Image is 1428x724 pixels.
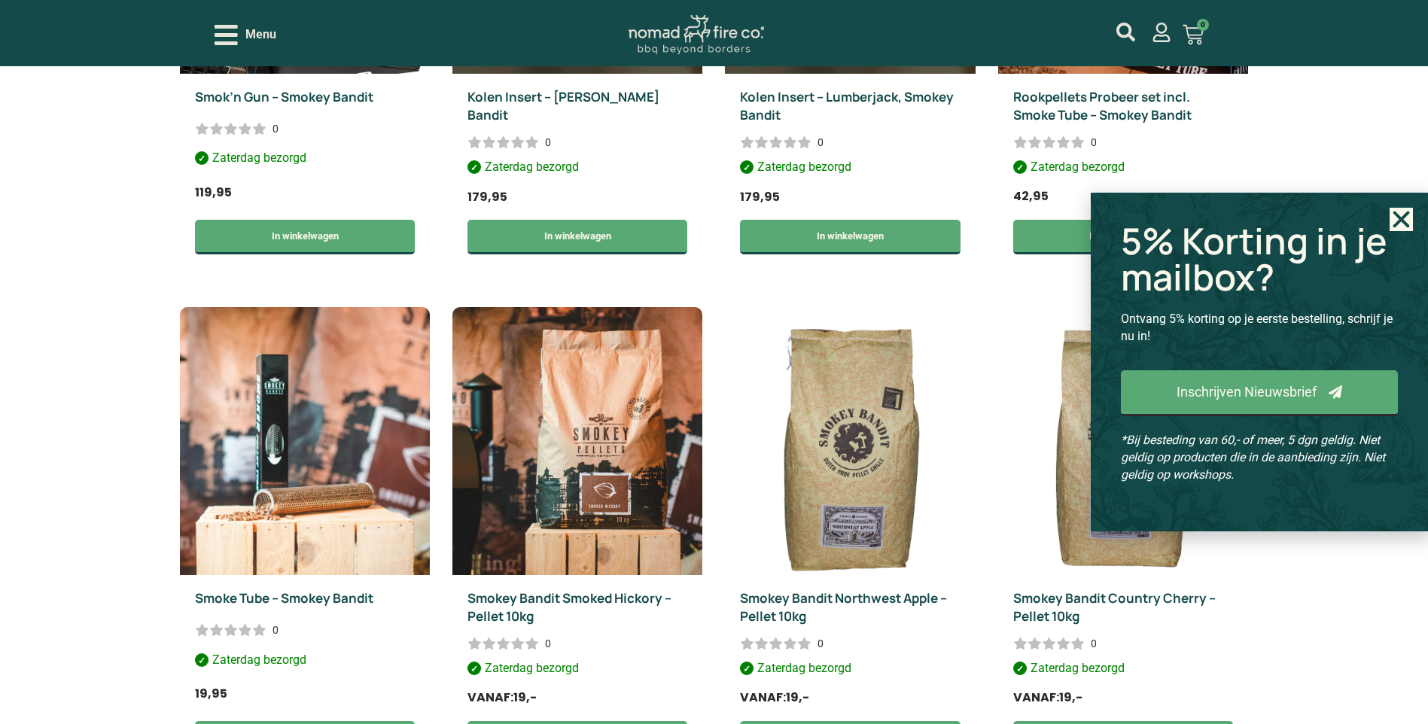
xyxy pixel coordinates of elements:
p: Zaterdag bezorgd [195,149,415,172]
a: Kolen Insert – Lumberjack, Smokey Bandit [740,88,954,123]
h2: 5% Korting in je mailbox? [1121,223,1398,295]
p: Zaterdag bezorgd [740,158,960,181]
div: 0 [1091,135,1097,150]
img: Nomad Logo [629,15,764,55]
a: Smokey Bandit Smoked Hickory – Pellet 10kg [467,589,671,625]
p: Zaterdag bezorgd [1013,659,1233,682]
p: Zaterdag bezorgd [467,659,687,682]
a: Close [1390,208,1413,231]
p: Zaterdag bezorgd [740,659,960,682]
div: 0 [545,135,551,150]
p: Zaterdag bezorgd [1013,158,1233,181]
a: Smok’n Gun – Smokey Bandit [195,88,373,105]
div: 0 [273,121,279,136]
em: *Bij besteding van 60,- of meer, 5 dgn geldig. Niet geldig op producten die in de aanbieding zijn... [1121,433,1385,482]
a: Toevoegen aan winkelwagen: “Kolen Insert - Eastwood, Smokey Bandit“ [467,220,687,254]
span: Vanaf: [740,689,786,706]
div: Open/Close Menu [215,22,276,48]
a: 0 [1165,15,1222,54]
div: 0 [1091,636,1097,651]
p: Zaterdag bezorgd [467,158,687,181]
div: 0 [545,636,551,651]
a: mijn account [1152,23,1171,42]
p: Zaterdag bezorgd [195,651,415,674]
a: Kolen Insert – [PERSON_NAME] Bandit [467,88,659,123]
span: 0 [1197,19,1209,31]
span: Vanaf: [467,689,513,706]
a: Inschrijven Nieuwsbrief [1121,370,1398,416]
img: Pellets Smokey Bandit Northwest Apple 10Kg [725,307,975,575]
span: Vanaf: [1013,689,1059,706]
p: Ontvang 5% korting op je eerste bestelling, schrijf je nu in! [1121,310,1398,345]
a: Smokey Bandit Northwest Apple – Pellet 10kg [740,589,947,625]
a: Toevoegen aan winkelwagen: “Smok'n Gun - Smokey Bandit“ [195,220,415,254]
div: 0 [818,636,824,651]
div: 0 [818,135,824,150]
a: Toevoegen aan winkelwagen: “Kolen Insert - Lumberjack, Smokey Bandit“ [740,220,960,254]
a: Smokey Bandit Country Cherry – Pellet 10kg [1013,589,1216,625]
a: mijn account [1116,23,1135,41]
a: Toevoegen aan winkelwagen: “Rookpellets Probeer set incl. Smoke Tube - Smokey Bandit“ [1013,220,1233,254]
img: Pellets Smokey Bandit Country Cherry 10Kg [998,307,1248,575]
div: 0 [273,622,279,637]
a: Rookpellets Probeer set incl. Smoke Tube – Smokey Bandit [1013,88,1192,123]
img: smokey-bandit-pellet-smoker-tube [180,307,430,575]
span: Inschrijven Nieuwsbrief [1177,385,1317,399]
a: Smoke Tube – Smokey Bandit [195,589,373,607]
img: smokey-bandit-smoked-hickory-10kg [452,307,702,575]
span: Menu [245,26,276,44]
